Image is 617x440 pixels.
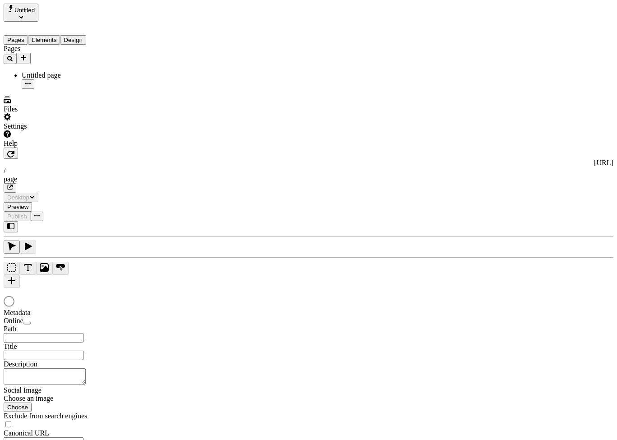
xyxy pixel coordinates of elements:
[4,122,112,130] div: Settings
[4,309,112,317] div: Metadata
[7,404,28,411] span: Choose
[4,159,613,167] div: [URL]
[4,35,28,45] button: Pages
[4,325,16,333] span: Path
[4,105,112,113] div: Files
[4,429,49,437] span: Canonical URL
[7,213,27,220] span: Publish
[14,7,35,14] span: Untitled
[36,262,52,275] button: Image
[22,71,112,79] div: Untitled page
[4,360,37,368] span: Description
[4,343,17,350] span: Title
[4,212,31,221] button: Publish
[16,53,31,64] button: Add new
[4,175,613,183] div: page
[4,7,132,15] p: Cookie Test Route
[4,45,112,53] div: Pages
[4,202,32,212] button: Preview
[4,262,20,275] button: Box
[4,394,112,403] div: Choose an image
[4,412,87,420] span: Exclude from search engines
[4,403,32,412] button: Choose
[7,204,28,210] span: Preview
[7,194,29,201] span: Desktop
[4,386,42,394] span: Social Image
[28,35,60,45] button: Elements
[52,262,69,275] button: Button
[4,4,38,22] button: Select site
[4,193,38,202] button: Desktop
[60,35,86,45] button: Design
[4,139,112,148] div: Help
[20,262,36,275] button: Text
[4,317,23,324] span: Online
[4,167,613,175] div: /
